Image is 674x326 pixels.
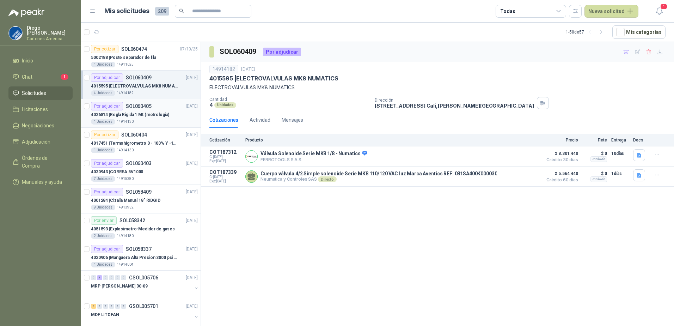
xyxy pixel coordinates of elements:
[91,304,96,309] div: 3
[543,158,578,162] span: Crédito 30 días
[91,262,115,267] div: 1 Unidades
[209,149,241,155] p: COT187312
[22,178,62,186] span: Manuales y ayuda
[126,247,152,252] p: SOL058337
[209,169,241,175] p: COT187339
[120,218,145,223] p: SOL058342
[209,155,241,159] span: C: [DATE]
[117,62,134,67] p: 14911625
[633,138,647,143] p: Docs
[8,175,73,189] a: Manuales y ayuda
[611,149,629,158] p: 10 días
[186,132,198,138] p: [DATE]
[81,213,201,242] a: Por enviarSOL058342[DATE] 4051593 |Explosimetro-Medidor de gases2 Unidades14914180
[121,304,126,309] div: 0
[8,86,73,100] a: Solicitudes
[117,233,134,239] p: 14914180
[91,245,123,253] div: Por adjudicar
[103,304,108,309] div: 0
[155,7,169,16] span: 209
[611,138,629,143] p: Entrega
[209,175,241,179] span: C: [DATE]
[209,159,241,163] span: Exp: [DATE]
[91,254,179,261] p: 4020906 | Manguera Alta Presion 3000 psi De 1-1/4"
[375,103,534,109] p: [STREET_ADDRESS] Cali , [PERSON_NAME][GEOGRAPHIC_DATA]
[590,176,607,182] div: Incluido
[91,233,115,239] div: 2 Unidades
[81,156,201,185] a: Por adjudicarSOL060403[DATE] 4030943 |CORREA 5V10007 Unidades14915380
[220,46,257,57] h3: SOL060409
[109,304,114,309] div: 0
[22,154,66,170] span: Órdenes de Compra
[582,138,607,143] p: Flete
[91,119,115,125] div: 1 Unidades
[186,103,198,110] p: [DATE]
[653,5,666,18] button: 1
[91,169,143,175] p: 4030943 | CORREA 5V1000
[611,169,629,178] p: 1 días
[91,54,156,61] p: 5002188 | Poste separador de fila
[582,169,607,178] p: $ 0
[91,197,160,204] p: 4001284 | Cizalla Manual 18" RIDGID
[27,25,73,35] p: Diego [PERSON_NAME]
[500,7,515,15] div: Todas
[8,54,73,67] a: Inicio
[91,83,179,90] p: 4015595 | ELECTROVALVULAS MK8 NUMATICS
[261,171,497,176] p: Cuerpo válvula 4/2 Simple solenoide Serie MK8 110/120 VAC luz Marca Aventics REF: 081SA400K000030
[186,303,198,310] p: [DATE]
[209,116,238,124] div: Cotizaciones
[186,74,198,81] p: [DATE]
[22,138,50,146] span: Adjudicación
[263,48,301,56] div: Por adjudicar
[241,66,255,73] p: [DATE]
[582,149,607,158] p: $ 0
[27,37,73,41] p: Cartones America
[91,111,169,118] p: 4026814 | Regla Rigida 1 Mt (metrologia)
[8,135,73,149] a: Adjudicación
[91,312,119,318] p: MDF LITOFAN
[126,161,152,166] p: SOL060403
[91,273,199,296] a: 0 3 0 0 0 0 GSOL005706[DATE] MRP [PERSON_NAME] 30-09
[318,176,337,182] div: Directo
[590,156,607,162] div: Incluido
[115,304,120,309] div: 0
[245,138,539,143] p: Producto
[91,147,115,153] div: 1 Unidades
[103,275,108,280] div: 0
[81,242,201,271] a: Por adjudicarSOL058337[DATE] 4020906 |Manguera Alta Presion 3000 psi De 1-1/4"1 Unidades14914004
[543,149,578,158] span: $ 8.301.440
[104,6,149,16] h1: Mis solicitudes
[566,26,607,38] div: 1 - 50 de 57
[186,246,198,253] p: [DATE]
[214,102,236,108] div: Unidades
[22,105,48,113] span: Licitaciones
[91,131,118,139] div: Por cotizar
[91,188,123,196] div: Por adjudicar
[115,275,120,280] div: 0
[22,57,33,65] span: Inicio
[81,128,201,156] a: Por cotizarSOL060404[DATE] 4017451 |Termohigrometro 0 - 100% Y -10 - 50 ºs C1 Unidades14914130
[91,283,148,290] p: MRP [PERSON_NAME] 30-09
[91,216,117,225] div: Por enviar
[9,26,22,40] img: Company Logo
[209,138,241,143] p: Cotización
[660,3,668,10] span: 1
[91,45,118,53] div: Por cotizar
[91,90,115,96] div: 4 Unidades
[121,132,147,137] p: SOL060404
[209,65,238,73] div: 14914182
[261,157,367,162] p: FERROTOOLS S.A.S.
[209,102,213,108] p: 4
[81,71,201,99] a: Por adjudicarSOL060409[DATE] 4015595 |ELECTROVALVULAS MK8 NUMATICS4 Unidades14914182
[180,46,198,53] p: 07/10/25
[117,205,134,210] p: 14913952
[543,169,578,178] span: $ 5.564.440
[250,116,270,124] div: Actividad
[91,302,199,325] a: 3 0 0 0 0 0 GSOL005701[DATE] MDF LITOFAN
[126,189,152,194] p: SOL058409
[117,147,134,153] p: 14914130
[121,275,126,280] div: 0
[186,217,198,224] p: [DATE]
[91,73,123,82] div: Por adjudicar
[282,116,303,124] div: Mensajes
